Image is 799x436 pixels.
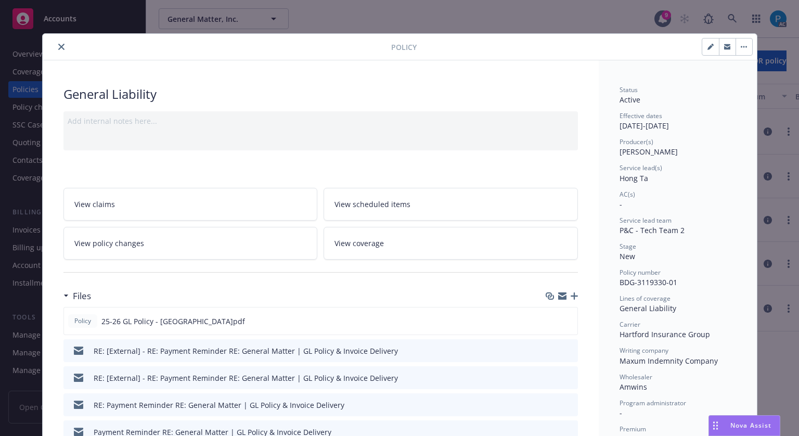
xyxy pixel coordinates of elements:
span: AC(s) [620,190,635,199]
span: Maxum Indemnity Company [620,356,718,366]
span: Stage [620,242,636,251]
span: Policy [72,316,93,326]
a: View claims [63,188,318,221]
a: View coverage [324,227,578,260]
span: 25-26 GL Policy - [GEOGRAPHIC_DATA]pdf [101,316,245,327]
span: - [620,408,622,418]
div: Add internal notes here... [68,116,574,126]
span: Active [620,95,640,105]
button: download file [548,345,556,356]
span: View claims [74,199,115,210]
span: General Liability [620,303,676,313]
button: preview file [564,400,574,411]
span: Service lead team [620,216,672,225]
a: View scheduled items [324,188,578,221]
span: Program administrator [620,399,686,407]
span: Lines of coverage [620,294,671,303]
span: Policy number [620,268,661,277]
span: Policy [391,42,417,53]
span: Hartford Insurance Group [620,329,710,339]
div: General Liability [63,85,578,103]
span: Writing company [620,346,668,355]
button: Nova Assist [708,415,780,436]
span: Wholesaler [620,373,652,381]
button: close [55,41,68,53]
a: View policy changes [63,227,318,260]
span: View coverage [334,238,384,249]
div: [DATE] - [DATE] [620,111,736,131]
button: preview file [564,316,573,327]
span: [PERSON_NAME] [620,147,678,157]
h3: Files [73,289,91,303]
button: download file [547,316,556,327]
span: Effective dates [620,111,662,120]
span: View policy changes [74,238,144,249]
button: download file [548,400,556,411]
div: RE: Payment Reminder RE: General Matter | GL Policy & Invoice Delivery [94,400,344,411]
button: download file [548,373,556,383]
div: Files [63,289,91,303]
span: View scheduled items [334,199,410,210]
span: Service lead(s) [620,163,662,172]
span: BDG-3119330-01 [620,277,677,287]
button: preview file [564,373,574,383]
span: Nova Assist [730,421,771,430]
button: preview file [564,345,574,356]
div: RE: [External] - RE: Payment Reminder RE: General Matter | GL Policy & Invoice Delivery [94,345,398,356]
span: Carrier [620,320,640,329]
span: Hong Ta [620,173,648,183]
div: RE: [External] - RE: Payment Reminder RE: General Matter | GL Policy & Invoice Delivery [94,373,398,383]
span: New [620,251,635,261]
span: Premium [620,425,646,433]
span: Status [620,85,638,94]
div: Drag to move [709,416,722,435]
span: P&C - Tech Team 2 [620,225,685,235]
span: Producer(s) [620,137,653,146]
span: - [620,199,622,209]
span: Amwins [620,382,647,392]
